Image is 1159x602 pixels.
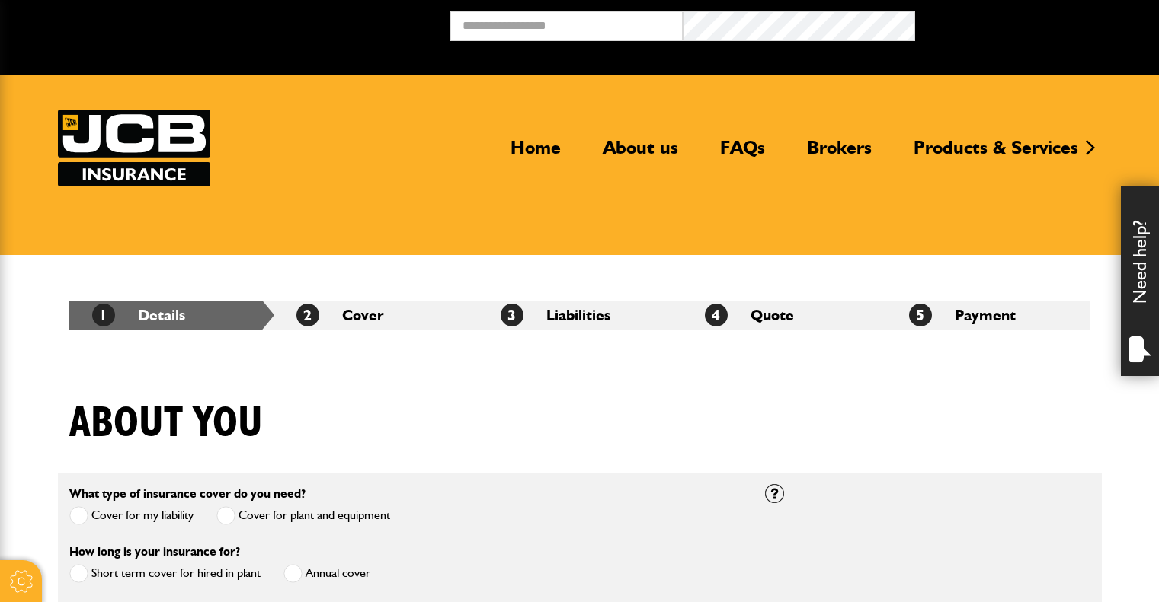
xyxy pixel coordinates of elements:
label: Annual cover [283,564,370,583]
li: Payment [886,301,1090,330]
li: Liabilities [478,301,682,330]
a: About us [591,136,690,171]
label: Cover for my liability [69,506,194,525]
li: Details [69,301,274,330]
span: 4 [705,304,728,326]
h1: About you [69,398,263,449]
img: JCB Insurance Services logo [58,110,210,186]
label: What type of insurance cover do you need? [69,488,306,500]
label: Short term cover for hired in plant [69,564,261,583]
button: Broker Login [915,11,1148,35]
a: Home [499,136,572,171]
div: Need help? [1121,186,1159,376]
a: JCB Insurance Services [58,110,210,186]
span: 3 [501,304,523,326]
span: 5 [909,304,932,326]
span: 1 [92,304,115,326]
li: Cover [274,301,478,330]
label: How long is your insurance for? [69,546,240,558]
a: Brokers [796,136,883,171]
label: Cover for plant and equipment [216,506,390,525]
a: FAQs [709,136,776,171]
span: 2 [296,304,319,326]
a: Products & Services [902,136,1090,171]
li: Quote [682,301,886,330]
